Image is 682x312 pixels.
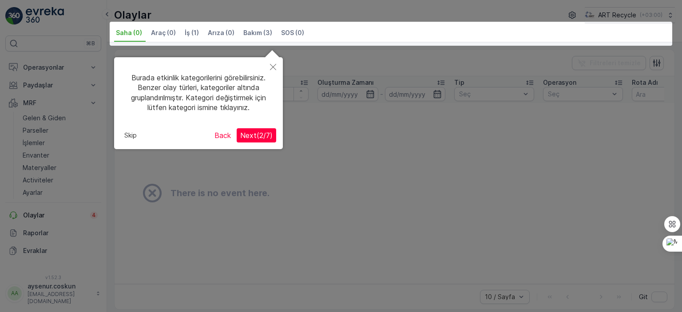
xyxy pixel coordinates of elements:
[121,129,140,142] button: Skip
[114,57,283,149] div: Burada etkinlik kategorilerini görebilirsiniz. Benzer olay türleri, kategoriler altında gruplandı...
[237,128,276,142] button: Next
[240,131,273,140] span: Next ( 2 / 7 )
[121,64,276,122] div: Burada etkinlik kategorilerini görebilirsiniz. Benzer olay türleri, kategoriler altında gruplandı...
[211,128,234,142] button: Back
[263,57,283,78] button: Close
